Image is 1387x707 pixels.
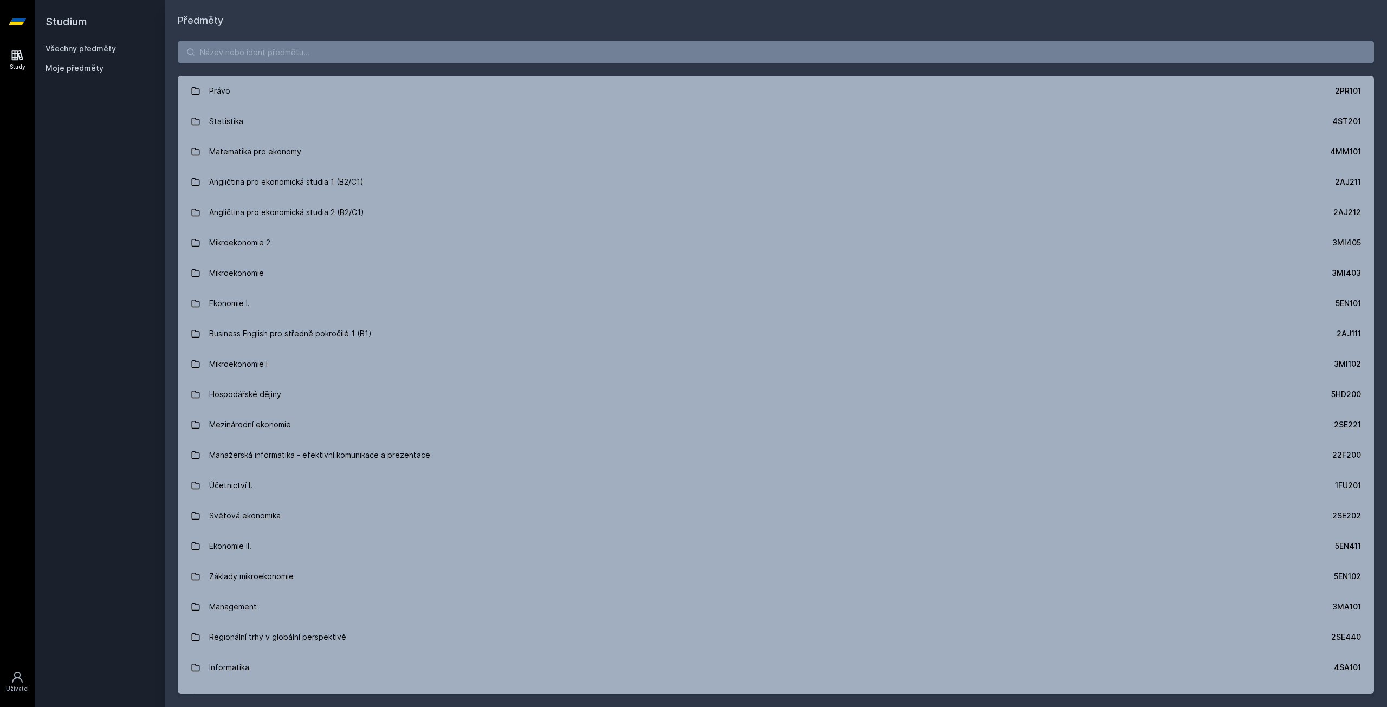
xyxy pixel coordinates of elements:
[46,63,103,74] span: Moje předměty
[178,13,1374,28] h1: Předměty
[178,592,1374,622] a: Management 3MA101
[1332,116,1361,127] div: 4ST201
[178,622,1374,652] a: Regionální trhy v globální perspektivě 2SE440
[178,561,1374,592] a: Základy mikroekonomie 5EN102
[178,106,1374,137] a: Statistika 4ST201
[209,596,257,618] div: Management
[209,535,251,557] div: Ekonomie II.
[178,76,1374,106] a: Právo 2PR101
[178,379,1374,410] a: Hospodářské dějiny 5HD200
[209,323,372,345] div: Business English pro středně pokročilé 1 (B1)
[178,41,1374,63] input: Název nebo ident předmětu…
[1332,268,1361,278] div: 3MI403
[1331,632,1361,643] div: 2SE440
[209,232,270,254] div: Mikroekonomie 2
[209,141,301,163] div: Matematika pro ekonomy
[209,80,230,102] div: Právo
[178,258,1374,288] a: Mikroekonomie 3MI403
[178,440,1374,470] a: Manažerská informatika - efektivní komunikace a prezentace 22F200
[10,63,25,71] div: Study
[209,111,243,132] div: Statistika
[178,137,1374,167] a: Matematika pro ekonomy 4MM101
[178,167,1374,197] a: Angličtina pro ekonomická studia 1 (B2/C1) 2AJ211
[209,202,364,223] div: Angličtina pro ekonomická studia 2 (B2/C1)
[1334,419,1361,430] div: 2SE221
[1335,480,1361,491] div: 1FU201
[209,475,252,496] div: Účetnictví I.
[1332,601,1361,612] div: 3MA101
[46,44,116,53] a: Všechny předměty
[178,319,1374,349] a: Business English pro středně pokročilé 1 (B1) 2AJ111
[209,353,268,375] div: Mikroekonomie I
[178,652,1374,683] a: Informatika 4SA101
[209,414,291,436] div: Mezinárodní ekonomie
[1333,207,1361,218] div: 2AJ212
[1332,692,1361,703] div: 2OP401
[1335,86,1361,96] div: 2PR101
[2,43,33,76] a: Study
[1336,298,1361,309] div: 5EN101
[209,566,294,587] div: Základy mikroekonomie
[1332,237,1361,248] div: 3MI405
[1335,541,1361,552] div: 5EN411
[178,531,1374,561] a: Ekonomie II. 5EN411
[1334,359,1361,369] div: 3MI102
[1335,177,1361,187] div: 2AJ211
[209,626,346,648] div: Regionální trhy v globální perspektivě
[209,657,249,678] div: Informatika
[1337,328,1361,339] div: 2AJ111
[178,228,1374,258] a: Mikroekonomie 2 3MI405
[1332,450,1361,460] div: 22F200
[209,444,430,466] div: Manažerská informatika - efektivní komunikace a prezentace
[178,288,1374,319] a: Ekonomie I. 5EN101
[2,665,33,698] a: Uživatel
[1331,389,1361,400] div: 5HD200
[178,197,1374,228] a: Angličtina pro ekonomická studia 2 (B2/C1) 2AJ212
[6,685,29,693] div: Uživatel
[178,470,1374,501] a: Účetnictví I. 1FU201
[1334,571,1361,582] div: 5EN102
[209,262,264,284] div: Mikroekonomie
[209,505,281,527] div: Světová ekonomika
[1334,662,1361,673] div: 4SA101
[1332,510,1361,521] div: 2SE202
[209,293,250,314] div: Ekonomie I.
[178,349,1374,379] a: Mikroekonomie I 3MI102
[209,171,364,193] div: Angličtina pro ekonomická studia 1 (B2/C1)
[178,501,1374,531] a: Světová ekonomika 2SE202
[178,410,1374,440] a: Mezinárodní ekonomie 2SE221
[209,384,281,405] div: Hospodářské dějiny
[1330,146,1361,157] div: 4MM101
